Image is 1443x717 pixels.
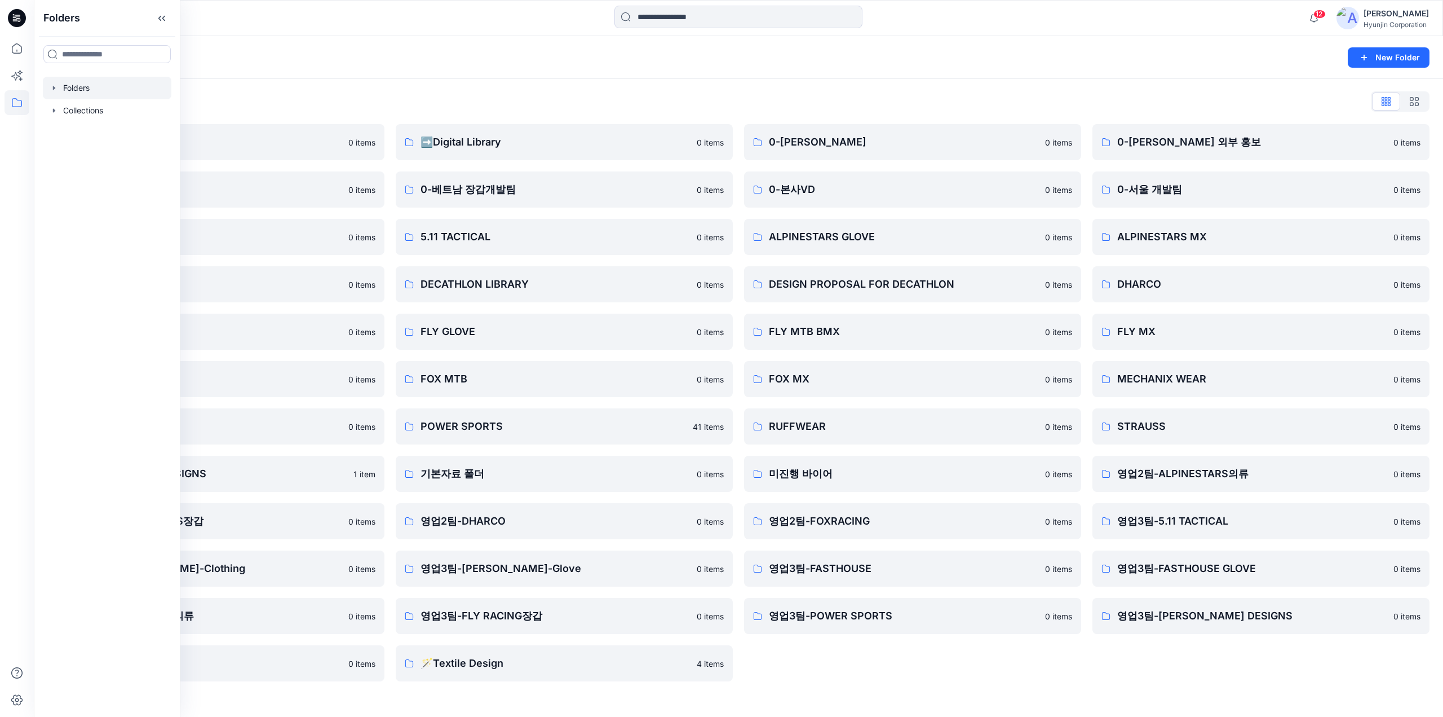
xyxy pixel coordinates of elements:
[348,610,375,622] p: 0 items
[348,658,375,670] p: 0 items
[1393,516,1420,527] p: 0 items
[1045,563,1072,575] p: 0 items
[1092,171,1429,208] a: 0-서울 개발팀0 items
[47,171,384,208] a: 0-베트남 의류개발팀0 items
[47,645,384,681] a: 영업6팀-DECATHLON0 items
[348,563,375,575] p: 0 items
[1393,421,1420,433] p: 0 items
[1117,419,1387,434] p: STRAUSS
[1393,563,1420,575] p: 0 items
[1364,20,1429,29] div: Hyunjin Corporation
[72,134,342,150] p: ♻️Project
[1117,608,1387,624] p: 영업3팀-[PERSON_NAME] DESIGNS
[769,513,1038,529] p: 영업2팀-FOXRACING
[1045,610,1072,622] p: 0 items
[396,219,733,255] a: 5.11 TACTICAL0 items
[1117,182,1387,197] p: 0-서울 개발팀
[1393,610,1420,622] p: 0 items
[693,421,724,433] p: 41 items
[72,561,342,577] p: 영업3팀-[PERSON_NAME]-Clothing
[1393,231,1420,243] p: 0 items
[1336,7,1359,29] img: avatar
[396,361,733,397] a: FOX MTB0 items
[72,466,347,482] p: [PERSON_NAME] DESIGNS
[72,276,342,292] p: DECATHLON
[744,124,1081,160] a: 0-[PERSON_NAME]0 items
[47,124,384,160] a: ♻️Project0 items
[47,503,384,539] a: 영업2팀-ALPINESTARS장갑0 items
[47,551,384,587] a: 영업3팀-[PERSON_NAME]-Clothing0 items
[348,137,375,148] p: 0 items
[396,456,733,492] a: 기본자료 폴더0 items
[1092,219,1429,255] a: ALPINESTARS MX0 items
[396,124,733,160] a: ➡️Digital Library0 items
[47,408,384,445] a: PIERCE GROUP0 items
[1117,371,1387,387] p: MECHANIX WEAR
[1092,124,1429,160] a: 0-[PERSON_NAME] 외부 홍보0 items
[72,371,342,387] p: FOX GLOVES
[1045,137,1072,148] p: 0 items
[420,324,690,340] p: FLY GLOVE
[1117,561,1387,577] p: 영업3팀-FASTHOUSE GLOVE
[769,134,1038,150] p: 0-[PERSON_NAME]
[1045,231,1072,243] p: 0 items
[1092,408,1429,445] a: STRAUSS0 items
[769,229,1038,245] p: ALPINESTARS GLOVE
[769,276,1038,292] p: DESIGN PROPOSAL FOR DECATHLON
[769,324,1038,340] p: FLY MTB BMX
[1393,137,1420,148] p: 0 items
[420,513,690,529] p: 영업2팀-DHARCO
[47,456,384,492] a: [PERSON_NAME] DESIGNS1 item
[744,266,1081,302] a: DESIGN PROPOSAL FOR DECATHLON0 items
[1092,361,1429,397] a: MECHANIX WEAR0 items
[1045,326,1072,338] p: 0 items
[1117,229,1387,245] p: ALPINESTARS MX
[697,468,724,480] p: 0 items
[1045,184,1072,196] p: 0 items
[769,182,1038,197] p: 0-본사VD
[72,419,342,434] p: PIERCE GROUP
[420,371,690,387] p: FOX MTB
[1092,266,1429,302] a: DHARCO0 items
[396,645,733,681] a: 🪄Textile Design4 items
[1117,276,1387,292] p: DHARCO
[1117,513,1387,529] p: 영업3팀-5.11 TACTICAL
[744,598,1081,634] a: 영업3팀-POWER SPORTS0 items
[396,598,733,634] a: 영업3팀-FLY RACING장갑0 items
[348,516,375,527] p: 0 items
[396,408,733,445] a: POWER SPORTS41 items
[769,561,1038,577] p: 영업3팀-FASTHOUSE
[697,184,724,196] p: 0 items
[396,171,733,208] a: 0-베트남 장갑개발팀0 items
[47,361,384,397] a: FOX GLOVES0 items
[1348,47,1429,68] button: New Folder
[420,229,690,245] p: 5.11 TACTICAL
[697,373,724,385] p: 0 items
[1045,279,1072,291] p: 0 items
[1092,314,1429,350] a: FLY MX0 items
[1092,503,1429,539] a: 영업3팀-5.11 TACTICAL0 items
[1092,598,1429,634] a: 영업3팀-[PERSON_NAME] DESIGNS0 items
[1092,551,1429,587] a: 영업3팀-FASTHOUSE GLOVE0 items
[697,563,724,575] p: 0 items
[769,466,1038,482] p: 미진행 바이어
[1393,373,1420,385] p: 0 items
[1045,516,1072,527] p: 0 items
[1393,468,1420,480] p: 0 items
[1393,279,1420,291] p: 0 items
[47,266,384,302] a: DECATHLON0 items
[1117,324,1387,340] p: FLY MX
[1045,373,1072,385] p: 0 items
[420,419,686,434] p: POWER SPORTS
[1045,468,1072,480] p: 0 items
[348,231,375,243] p: 0 items
[420,134,690,150] p: ➡️Digital Library
[348,279,375,291] p: 0 items
[1092,456,1429,492] a: 영업2팀-ALPINESTARS의류0 items
[697,279,724,291] p: 0 items
[769,419,1038,434] p: RUFFWEAR
[47,598,384,634] a: 영업3팀-FLY RACING의류0 items
[697,516,724,527] p: 0 items
[72,182,342,197] p: 0-베트남 의류개발팀
[1045,421,1072,433] p: 0 items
